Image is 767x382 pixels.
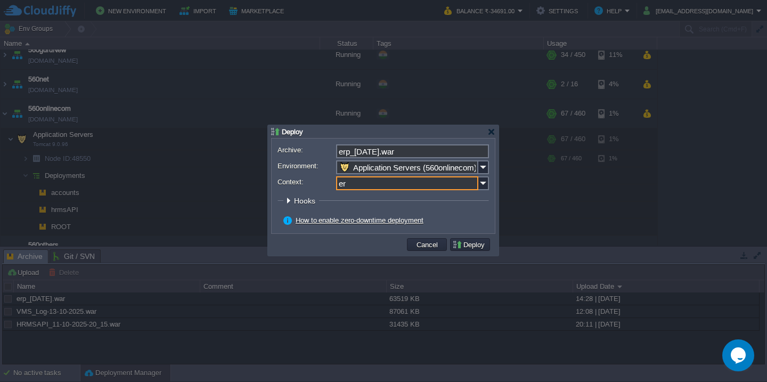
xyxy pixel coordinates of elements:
iframe: chat widget [722,339,756,371]
a: How to enable zero-downtime deployment [296,216,423,224]
button: Cancel [413,240,441,249]
span: Hooks [294,197,318,205]
label: Context: [278,176,335,188]
span: Deploy [282,128,303,136]
label: Archive: [278,144,335,156]
button: Deploy [452,240,488,249]
label: Environment: [278,160,335,172]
